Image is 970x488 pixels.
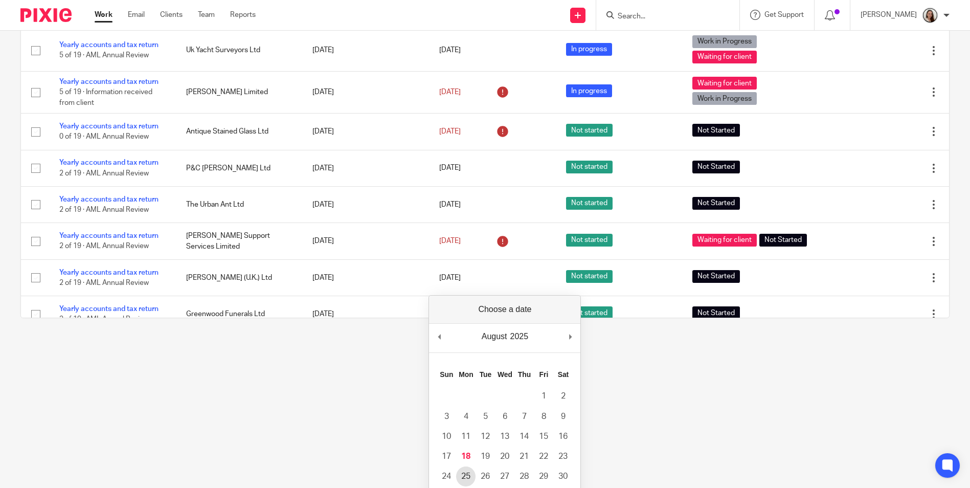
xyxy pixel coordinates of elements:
[495,407,514,427] button: 6
[176,186,303,223] td: The Urban Ant Ltd
[128,10,145,20] a: Email
[59,88,152,106] span: 5 of 19 · Information received from client
[553,447,573,467] button: 23
[558,370,569,379] abbr: Saturday
[534,427,553,447] button: 15
[59,232,159,239] a: Yearly accounts and tax return
[617,12,709,21] input: Search
[439,88,461,96] span: [DATE]
[59,196,159,203] a: Yearly accounts and tax return
[440,370,453,379] abbr: Sunday
[498,370,512,379] abbr: Wednesday
[439,201,461,208] span: [DATE]
[565,329,575,344] button: Next Month
[230,10,256,20] a: Reports
[692,124,740,137] span: Not Started
[476,467,495,486] button: 26
[566,197,613,210] span: Not started
[553,427,573,447] button: 16
[59,316,149,323] span: 2 of 19 · AML Annual Review
[534,447,553,467] button: 22
[302,223,429,259] td: [DATE]
[456,427,476,447] button: 11
[692,51,757,63] span: Waiting for client
[59,243,149,250] span: 2 of 19 · AML Annual Review
[566,161,613,173] span: Not started
[692,197,740,210] span: Not Started
[566,84,612,97] span: In progress
[176,30,303,71] td: Uk Yacht Surveyors Ltd
[176,223,303,259] td: [PERSON_NAME] Support Services Limited
[456,467,476,486] button: 25
[302,30,429,71] td: [DATE]
[566,270,613,283] span: Not started
[59,41,159,49] a: Yearly accounts and tax return
[302,114,429,150] td: [DATE]
[480,370,492,379] abbr: Tuesday
[476,447,495,467] button: 19
[59,78,159,85] a: Yearly accounts and tax return
[59,52,149,59] span: 5 of 19 · AML Annual Review
[518,370,531,379] abbr: Thursday
[566,306,613,319] span: Not started
[534,467,553,486] button: 29
[59,170,149,177] span: 2 of 19 · AML Annual Review
[59,305,159,313] a: Yearly accounts and tax return
[176,296,303,332] td: Greenwood Funerals Ltd
[566,43,612,56] span: In progress
[459,370,473,379] abbr: Monday
[437,427,456,447] button: 10
[439,237,461,245] span: [DATE]
[509,329,530,344] div: 2025
[764,11,804,18] span: Get Support
[59,206,149,213] span: 2 of 19 · AML Annual Review
[861,10,917,20] p: [PERSON_NAME]
[437,447,456,467] button: 17
[480,329,509,344] div: August
[198,10,215,20] a: Team
[59,133,149,140] span: 0 of 19 · AML Annual Review
[692,92,757,105] span: Work in Progress
[534,407,553,427] button: 8
[553,386,573,406] button: 2
[539,370,549,379] abbr: Friday
[439,274,461,281] span: [DATE]
[439,165,461,172] span: [DATE]
[302,186,429,223] td: [DATE]
[176,150,303,186] td: P&C [PERSON_NAME] Ltd
[176,114,303,150] td: Antique Stained Glass Ltd
[759,234,807,247] span: Not Started
[692,270,740,283] span: Not Started
[20,8,72,22] img: Pixie
[514,407,534,427] button: 7
[95,10,112,20] a: Work
[495,427,514,447] button: 13
[534,386,553,406] button: 1
[59,279,149,286] span: 2 of 19 · AML Annual Review
[495,447,514,467] button: 20
[302,259,429,296] td: [DATE]
[692,234,757,247] span: Waiting for client
[476,407,495,427] button: 5
[176,71,303,113] td: [PERSON_NAME] Limited
[302,296,429,332] td: [DATE]
[439,128,461,135] span: [DATE]
[692,77,757,90] span: Waiting for client
[59,123,159,130] a: Yearly accounts and tax return
[553,407,573,427] button: 9
[437,407,456,427] button: 3
[176,259,303,296] td: [PERSON_NAME] (U.K.) Ltd
[434,329,444,344] button: Previous Month
[59,159,159,166] a: Yearly accounts and tax return
[439,47,461,54] span: [DATE]
[692,306,740,319] span: Not Started
[160,10,183,20] a: Clients
[922,7,938,24] img: Profile.png
[302,71,429,113] td: [DATE]
[514,447,534,467] button: 21
[692,35,757,48] span: Work in Progress
[59,269,159,276] a: Yearly accounts and tax return
[692,161,740,173] span: Not Started
[514,427,534,447] button: 14
[437,467,456,486] button: 24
